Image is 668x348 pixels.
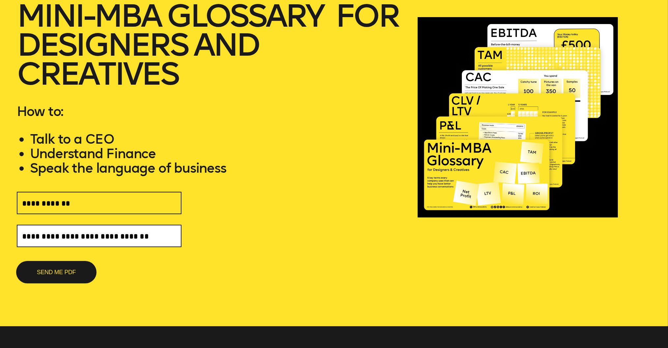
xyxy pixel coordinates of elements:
li: Talk to a CEO [30,132,401,146]
p: How to: [17,104,401,119]
li: Speak the language of business [30,161,401,175]
li: Understand Finance [30,146,401,161]
h1: Mini-MBA Glossary for Designers and Creatives [17,1,401,104]
button: SEND ME PDF [17,262,96,283]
